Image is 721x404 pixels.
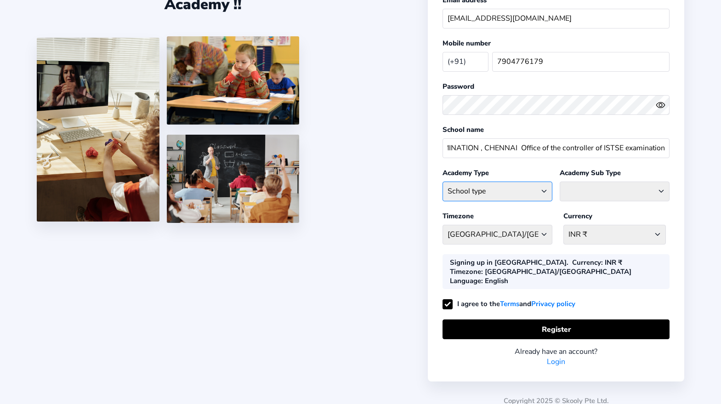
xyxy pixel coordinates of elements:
[450,267,481,276] b: Timezone
[656,100,670,110] button: eye outlineeye off outline
[500,298,519,310] a: Terms
[450,276,508,285] div: : English
[450,276,481,285] b: Language
[560,168,621,177] label: Academy Sub Type
[572,258,622,267] div: : INR ₹
[572,258,601,267] b: Currency
[443,82,474,91] label: Password
[450,258,568,267] div: Signing up in [GEOGRAPHIC_DATA].
[443,138,670,158] input: School name
[547,357,565,367] a: Login
[443,347,670,357] div: Already have an account?
[167,36,299,125] img: 4.png
[37,38,159,222] img: 1.jpg
[443,9,670,28] input: Your email address
[443,125,484,134] label: School name
[443,299,575,308] label: I agree to the and
[531,298,575,310] a: Privacy policy
[450,267,631,276] div: : [GEOGRAPHIC_DATA]/[GEOGRAPHIC_DATA]
[443,168,489,177] label: Academy Type
[443,211,474,221] label: Timezone
[656,100,665,110] ion-icon: eye outline
[443,39,491,48] label: Mobile number
[563,211,592,221] label: Currency
[492,52,670,72] input: Your mobile number
[167,135,299,223] img: 5.png
[443,319,670,339] button: Register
